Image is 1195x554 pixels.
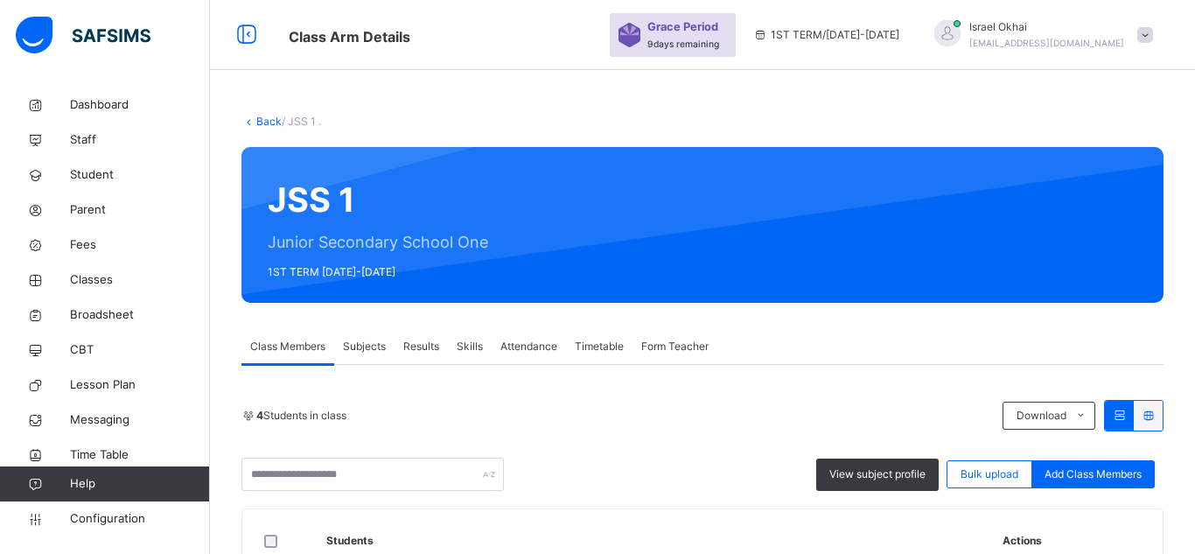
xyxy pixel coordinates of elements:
span: / JSS 1 . [282,115,321,128]
span: Class Members [250,339,325,354]
span: Students in class [256,408,346,424]
span: Attendance [500,339,557,354]
span: CBT [70,341,210,359]
span: Time Table [70,446,210,464]
b: 4 [256,409,263,422]
div: IsraelOkhai [917,19,1162,51]
span: Help [70,475,209,493]
span: Timetable [575,339,624,354]
span: Lesson Plan [70,376,210,394]
span: Dashboard [70,96,210,114]
span: Staff [70,131,210,149]
span: View subject profile [829,466,926,482]
span: Class Arm Details [289,28,410,46]
span: [EMAIL_ADDRESS][DOMAIN_NAME] [969,38,1124,48]
span: Classes [70,271,210,289]
img: sticker-purple.71386a28dfed39d6af7621340158ba97.svg [618,23,640,47]
span: Download [1017,408,1066,424]
span: Broadsheet [70,306,210,324]
span: Results [403,339,439,354]
span: Grace Period [647,18,718,35]
span: Add Class Members [1045,466,1142,482]
span: Bulk upload [961,466,1018,482]
span: Configuration [70,510,209,528]
span: Parent [70,201,210,219]
img: safsims [16,17,150,53]
span: Messaging [70,411,210,429]
span: Subjects [343,339,386,354]
span: Fees [70,236,210,254]
span: 9 days remaining [647,39,719,49]
span: Israel Okhai [969,19,1124,35]
span: Skills [457,339,483,354]
span: Student [70,166,210,184]
span: session/term information [753,27,899,43]
span: Form Teacher [641,339,709,354]
a: Back [256,115,282,128]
